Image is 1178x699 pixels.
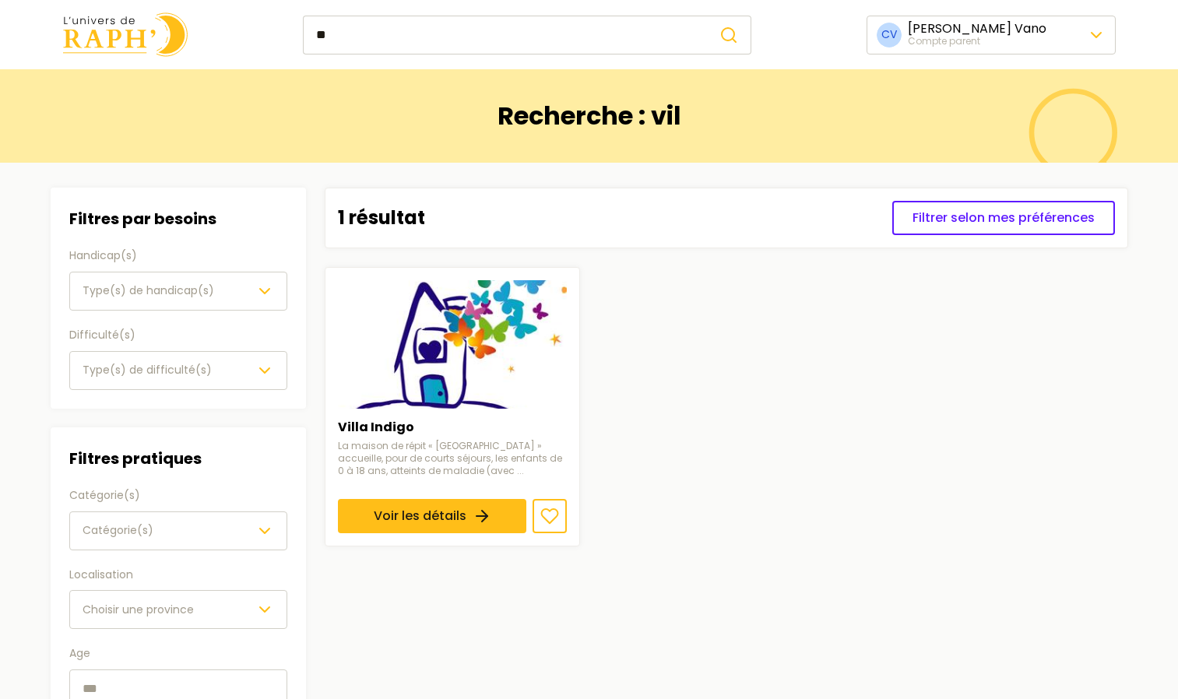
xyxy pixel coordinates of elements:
img: Univers de Raph logo [63,12,188,57]
a: Voir les détails [338,500,526,534]
button: Type(s) de difficulté(s) [69,351,287,390]
button: Rechercher [707,16,751,54]
span: Choisir une province [83,602,194,617]
button: Ajouter aux favoris [533,500,567,534]
label: Difficulté(s) [69,326,287,345]
label: Age [69,645,287,663]
h1: Recherche : vil [498,101,681,131]
span: Catégorie(s) [83,522,153,538]
span: Type(s) de handicap(s) [83,283,214,298]
p: 1 résultat [338,205,425,230]
div: Compte parent [908,35,1046,47]
span: [PERSON_NAME] [908,19,1011,37]
span: Vano [1014,19,1046,37]
span: Filtrer selon mes préférences [913,209,1095,227]
button: Type(s) de handicap(s) [69,272,287,311]
label: Handicap(s) [69,247,287,265]
button: CV[PERSON_NAME] VanoCompte parent [867,16,1116,54]
label: Localisation [69,566,287,585]
button: Filtrer selon mes préférences [892,201,1115,235]
button: Choisir une province [69,590,287,629]
h3: Filtres pratiques [69,446,287,471]
label: Catégorie(s) [69,486,287,505]
span: Type(s) de difficulté(s) [83,362,212,378]
span: CV [877,23,902,47]
h3: Filtres par besoins [69,206,287,231]
button: Catégorie(s) [69,511,287,550]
